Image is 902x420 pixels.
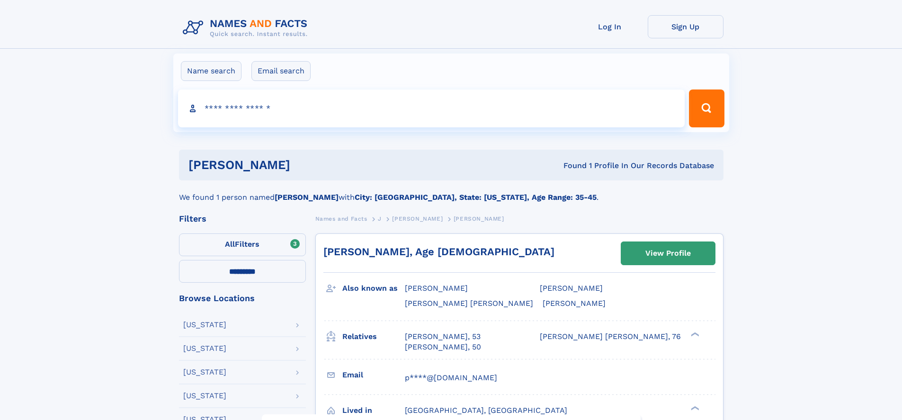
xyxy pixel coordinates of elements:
[275,193,339,202] b: [PERSON_NAME]
[179,233,306,256] label: Filters
[183,392,226,400] div: [US_STATE]
[178,89,685,127] input: search input
[251,61,311,81] label: Email search
[454,215,504,222] span: [PERSON_NAME]
[378,213,382,224] a: J
[179,214,306,223] div: Filters
[355,193,597,202] b: City: [GEOGRAPHIC_DATA], State: [US_STATE], Age Range: 35-45
[179,180,723,203] div: We found 1 person named with .
[183,368,226,376] div: [US_STATE]
[188,159,427,171] h1: [PERSON_NAME]
[225,240,235,249] span: All
[427,161,714,171] div: Found 1 Profile In Our Records Database
[405,284,468,293] span: [PERSON_NAME]
[179,15,315,41] img: Logo Names and Facts
[183,321,226,329] div: [US_STATE]
[378,215,382,222] span: J
[342,367,405,383] h3: Email
[572,15,648,38] a: Log In
[648,15,723,38] a: Sign Up
[179,294,306,303] div: Browse Locations
[689,89,724,127] button: Search Button
[181,61,241,81] label: Name search
[645,242,691,264] div: View Profile
[621,242,715,265] a: View Profile
[540,284,603,293] span: [PERSON_NAME]
[392,215,443,222] span: [PERSON_NAME]
[342,329,405,345] h3: Relatives
[543,299,606,308] span: [PERSON_NAME]
[323,246,554,258] a: [PERSON_NAME], Age [DEMOGRAPHIC_DATA]
[183,345,226,352] div: [US_STATE]
[342,402,405,419] h3: Lived in
[392,213,443,224] a: [PERSON_NAME]
[405,342,481,352] a: [PERSON_NAME], 50
[688,405,700,411] div: ❯
[405,406,567,415] span: [GEOGRAPHIC_DATA], [GEOGRAPHIC_DATA]
[688,331,700,337] div: ❯
[540,331,681,342] a: [PERSON_NAME] [PERSON_NAME], 76
[405,299,533,308] span: [PERSON_NAME] [PERSON_NAME]
[342,280,405,296] h3: Also known as
[405,331,481,342] a: [PERSON_NAME], 53
[315,213,367,224] a: Names and Facts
